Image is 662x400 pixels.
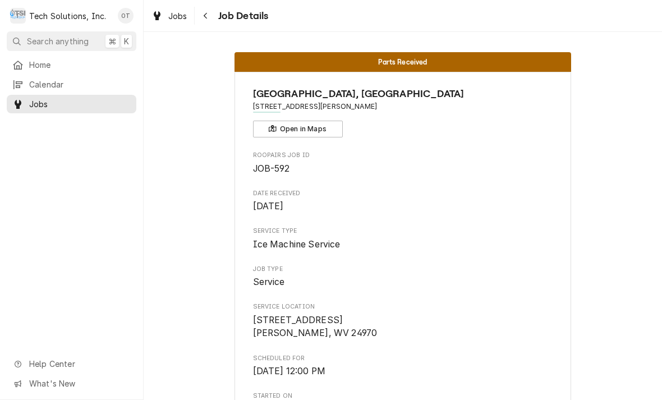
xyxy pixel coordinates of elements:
[118,8,134,24] div: OT
[168,10,187,22] span: Jobs
[197,7,215,25] button: Navigate back
[253,227,553,236] span: Service Type
[7,75,136,94] a: Calendar
[253,275,553,289] span: Job Type
[27,35,89,47] span: Search anything
[253,201,284,212] span: [DATE]
[215,8,269,24] span: Job Details
[108,35,116,47] span: ⌘
[253,102,553,112] span: Address
[235,52,571,72] div: Status
[29,10,106,22] div: Tech Solutions, Inc.
[7,31,136,51] button: Search anything⌘K
[253,366,325,376] span: [DATE] 12:00 PM
[253,302,553,311] span: Service Location
[378,58,427,66] span: Parts Received
[253,121,343,137] button: Open in Maps
[7,374,136,393] a: Go to What's New
[10,8,26,24] div: T
[253,189,553,213] div: Date Received
[7,95,136,113] a: Jobs
[118,8,134,24] div: Otis Tooley's Avatar
[253,315,378,339] span: [STREET_ADDRESS] [PERSON_NAME], WV 24970
[7,56,136,74] a: Home
[253,238,553,251] span: Service Type
[10,8,26,24] div: Tech Solutions, Inc.'s Avatar
[253,265,553,289] div: Job Type
[124,35,129,47] span: K
[253,365,553,378] span: Scheduled For
[253,189,553,198] span: Date Received
[253,151,553,160] span: Roopairs Job ID
[29,79,131,90] span: Calendar
[29,378,130,389] span: What's New
[253,200,553,213] span: Date Received
[253,314,553,340] span: Service Location
[29,358,130,370] span: Help Center
[147,7,192,25] a: Jobs
[253,162,553,176] span: Roopairs Job ID
[253,239,341,250] span: Ice Machine Service
[253,354,553,363] span: Scheduled For
[253,354,553,378] div: Scheduled For
[253,265,553,274] span: Job Type
[253,86,553,137] div: Client Information
[253,302,553,340] div: Service Location
[29,98,131,110] span: Jobs
[253,86,553,102] span: Name
[253,151,553,175] div: Roopairs Job ID
[253,277,285,287] span: Service
[29,59,131,71] span: Home
[7,355,136,373] a: Go to Help Center
[253,163,290,174] span: JOB-592
[253,227,553,251] div: Service Type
